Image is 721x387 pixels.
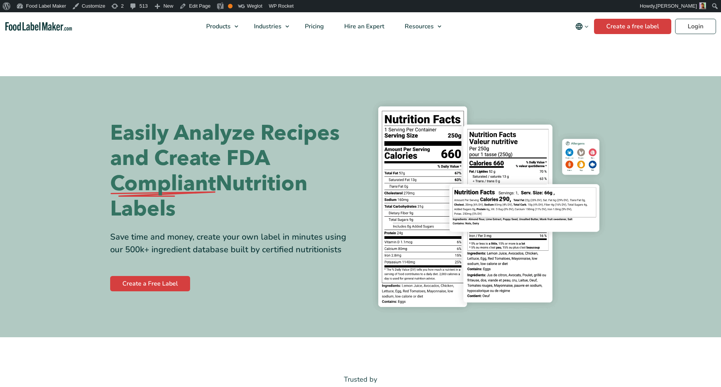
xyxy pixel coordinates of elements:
span: [PERSON_NAME] [656,3,697,9]
span: Resources [402,22,435,31]
a: Hire an Expert [334,12,393,41]
a: Food Label Maker homepage [5,22,72,31]
a: Create a free label [594,19,671,34]
a: Pricing [295,12,332,41]
p: Trusted by [110,374,611,385]
span: Products [204,22,231,31]
button: Change language [570,19,594,34]
a: Create a Free Label [110,276,190,291]
a: Resources [395,12,445,41]
a: Login [675,19,716,34]
div: OK [228,4,233,8]
span: Pricing [303,22,325,31]
span: Industries [252,22,282,31]
a: Industries [244,12,293,41]
h1: Easily Analyze Recipes and Create FDA Nutrition Labels [110,121,355,222]
span: Hire an Expert [342,22,385,31]
span: Compliant [110,171,216,196]
div: Save time and money, create your own label in minutes using our 500k+ ingredient database built b... [110,231,355,256]
a: Products [196,12,242,41]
